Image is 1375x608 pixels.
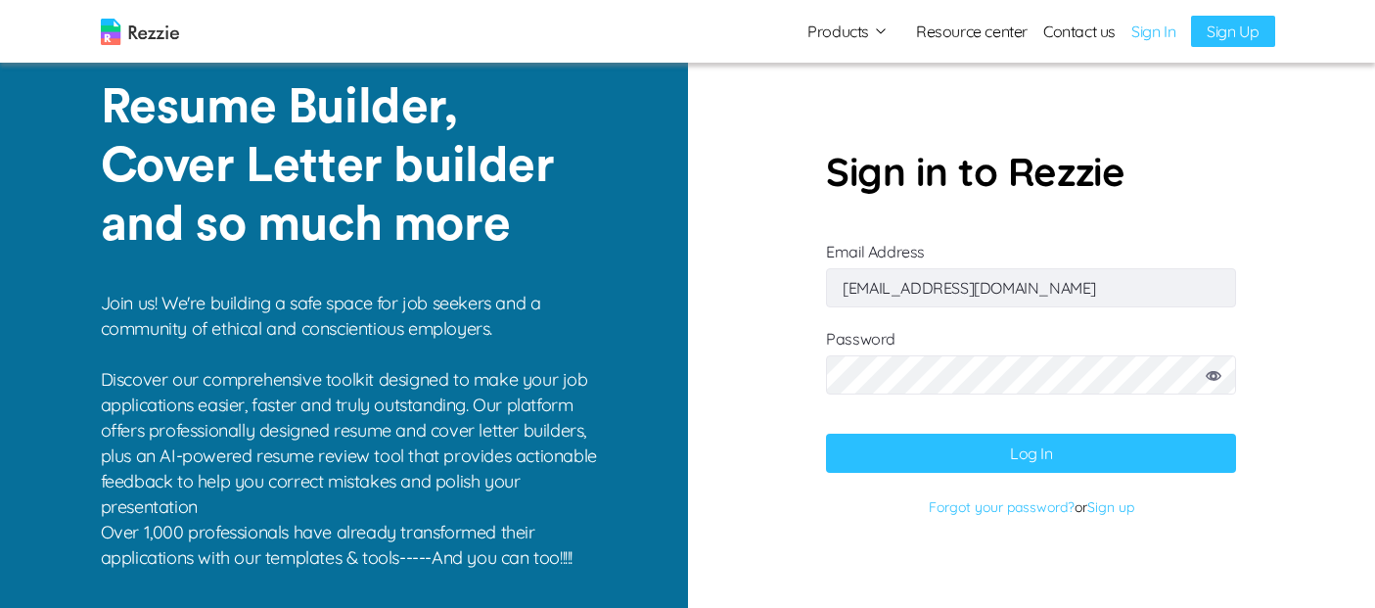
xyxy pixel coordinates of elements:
[1191,16,1274,47] a: Sign Up
[807,20,889,43] button: Products
[826,242,1236,298] label: Email Address
[826,355,1236,395] input: Password
[826,268,1236,307] input: Email Address
[826,142,1236,201] p: Sign in to Rezzie
[826,492,1236,522] p: or
[101,19,179,45] img: logo
[101,78,589,255] p: Resume Builder, Cover Letter builder and so much more
[929,498,1075,516] a: Forgot your password?
[826,329,1236,414] label: Password
[101,291,611,520] p: Join us! We're building a safe space for job seekers and a community of ethical and conscientious...
[101,520,611,571] p: Over 1,000 professionals have already transformed their applications with our templates & tools--...
[1131,20,1175,43] a: Sign In
[1043,20,1116,43] a: Contact us
[826,434,1236,473] button: Log In
[916,20,1028,43] a: Resource center
[1087,498,1134,516] a: Sign up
